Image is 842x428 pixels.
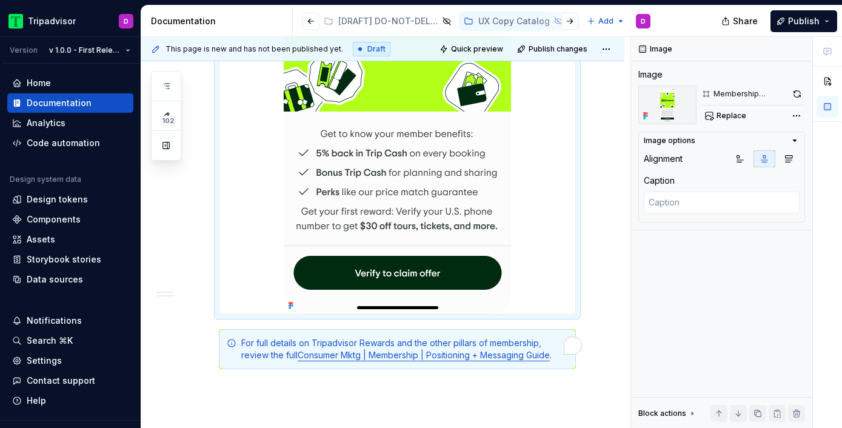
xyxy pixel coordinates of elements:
[2,8,138,34] button: TripadvisorD
[27,253,101,266] div: Storybook stories
[7,230,133,249] a: Assets
[7,93,133,113] a: Documentation
[733,15,758,27] span: Share
[641,16,646,26] div: D
[27,335,73,347] div: Search ⌘K
[7,270,133,289] a: Data sources
[8,14,23,28] img: 0ed0e8b8-9446-497d-bad0-376821b19aa5.png
[160,116,176,125] span: 102
[701,107,752,124] button: Replace
[27,213,81,226] div: Components
[644,136,800,145] button: Image options
[27,395,46,407] div: Help
[638,85,697,124] img: 2da73de4-627c-4273-932b-8a78867421a6.png
[459,12,568,31] a: UX Copy Catalog
[27,193,88,206] div: Design tokens
[44,42,136,59] button: v 1.0.0 - First Release
[644,136,695,145] div: Image options
[27,77,51,89] div: Home
[27,137,100,149] div: Code automation
[367,44,386,54] span: Draft
[7,190,133,209] a: Design tokens
[7,210,133,229] a: Components
[27,117,65,129] div: Analytics
[27,375,95,387] div: Contact support
[319,12,456,31] a: [DRAFT] DO-NOT-DELETE [PERSON_NAME] test - DS viewer
[27,273,83,286] div: Data sources
[638,409,686,418] div: Block actions
[7,250,133,269] a: Storybook stories
[28,15,76,27] div: Tripadvisor
[583,13,629,30] button: Add
[7,113,133,133] a: Analytics
[49,45,121,55] span: v 1.0.0 - First Release
[124,16,129,26] div: D
[598,16,613,26] span: Add
[7,331,133,350] button: Search ⌘K
[638,69,663,81] div: Image
[298,350,550,360] a: Consumer Mktg | Membership | Positioning + Messaging Guide
[436,41,509,58] button: Quick preview
[7,351,133,370] a: Settings
[770,10,837,32] button: Publish
[27,97,92,109] div: Documentation
[7,371,133,390] button: Contact support
[715,10,766,32] button: Share
[338,15,438,27] div: [DRAFT] DO-NOT-DELETE [PERSON_NAME] test - DS viewer
[151,15,287,27] div: Documentation
[27,233,55,246] div: Assets
[7,311,133,330] button: Notifications
[529,44,587,54] span: Publish changes
[7,391,133,410] button: Help
[27,355,62,367] div: Settings
[644,175,675,187] div: Caption
[7,133,133,153] a: Code automation
[788,15,820,27] span: Publish
[241,337,568,361] div: For full details on Tripadvisor Rewards and the other pillars of membership, review the full .
[10,175,81,184] div: Design system data
[165,44,343,54] span: This page is new and has not been published yet.
[513,41,593,58] button: Publish changes
[451,44,503,54] span: Quick preview
[478,15,550,27] div: UX Copy Catalog
[27,315,82,327] div: Notifications
[7,73,133,93] a: Home
[638,405,697,422] div: Block actions
[644,153,683,165] div: Alignment
[717,111,746,121] span: Replace
[10,45,38,55] div: Version
[713,89,787,99] div: Membership bookend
